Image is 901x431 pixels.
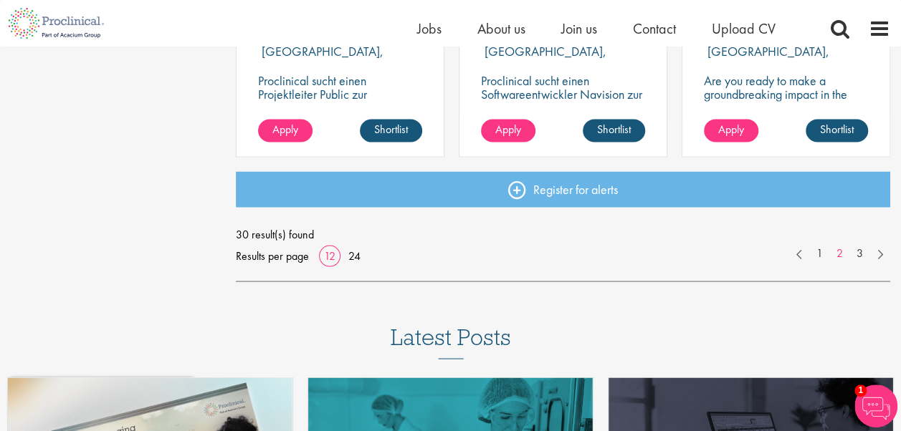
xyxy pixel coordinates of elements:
[495,122,521,137] span: Apply
[481,119,535,142] a: Apply
[806,119,868,142] a: Shortlist
[236,171,890,207] a: Register for alerts
[583,119,645,142] a: Shortlist
[343,248,366,263] a: 24
[258,43,383,73] p: [GEOGRAPHIC_DATA], [GEOGRAPHIC_DATA]
[704,74,868,155] p: Are you ready to make a groundbreaking impact in the world of biotechnology? Join a growing compa...
[272,122,298,137] span: Apply
[809,245,830,261] a: 1
[236,245,309,266] span: Results per page
[258,74,422,142] p: Proclinical sucht einen Projektleiter Public zur dauerhaften Verstärkung des Teams unseres Kunden...
[561,19,597,38] a: Join us
[829,245,850,261] a: 2
[319,248,340,263] a: 12
[236,223,890,245] span: 30 result(s) found
[633,19,676,38] a: Contact
[854,384,867,397] span: 1
[481,43,606,73] p: [GEOGRAPHIC_DATA], [GEOGRAPHIC_DATA]
[854,384,897,427] img: Chatbot
[849,245,870,261] a: 3
[712,19,776,38] a: Upload CV
[477,19,525,38] a: About us
[704,119,758,142] a: Apply
[360,119,422,142] a: Shortlist
[718,122,744,137] span: Apply
[417,19,442,38] a: Jobs
[704,43,829,73] p: [GEOGRAPHIC_DATA], [GEOGRAPHIC_DATA]
[391,324,511,359] h3: Latest Posts
[481,74,645,142] p: Proclinical sucht einen Softwareentwickler Navision zur dauerhaften Verstärkung des Teams unseres...
[258,119,313,142] a: Apply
